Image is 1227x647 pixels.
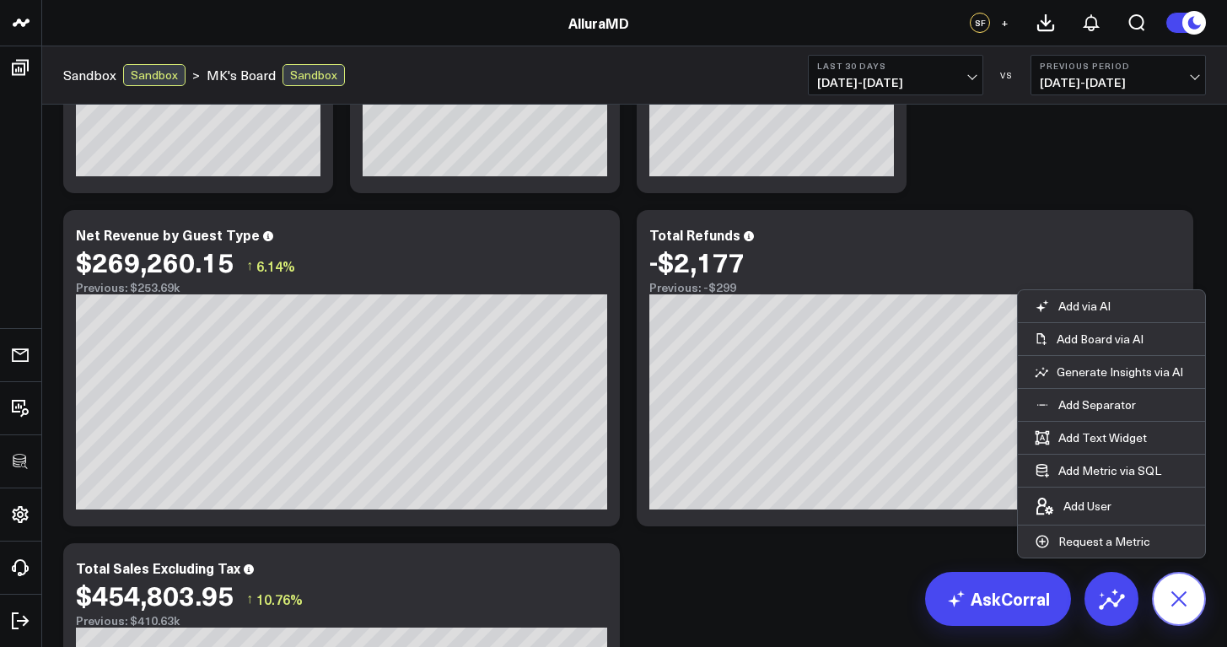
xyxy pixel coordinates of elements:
button: Add via AI [1018,290,1127,322]
button: Add Separator [1018,389,1153,421]
a: Sandbox [63,66,116,84]
span: ↑ [246,255,253,277]
p: Request a Metric [1058,534,1150,549]
p: Add Board via AI [1057,332,1144,347]
div: Sandbox [123,64,186,86]
p: Add Separator [1058,397,1136,412]
span: 10.76% [256,590,303,608]
button: + [994,13,1014,33]
div: > [63,64,200,86]
span: [DATE] - [DATE] [1040,76,1197,89]
div: Total Refunds [649,225,740,244]
a: AskCorral [925,572,1071,626]
span: + [1001,17,1009,29]
a: MK's Board [207,66,276,84]
p: Add via AI [1058,299,1111,314]
div: SF [970,13,990,33]
div: Previous: $410.63k [76,614,607,628]
div: Total Sales Excluding Tax [76,558,240,577]
button: Last 30 Days[DATE]-[DATE] [808,55,983,95]
div: Sandbox [283,64,345,86]
button: Previous Period[DATE]-[DATE] [1031,55,1206,95]
button: Generate Insights via AI [1018,356,1205,388]
div: $454,803.95 [76,580,234,610]
div: VS [992,70,1022,80]
button: Request a Metric [1018,526,1167,558]
button: Add User [1018,488,1128,525]
span: 6.14% [256,256,295,275]
p: Generate Insights via AI [1057,364,1183,380]
button: Add Text Widget [1018,422,1164,454]
div: Previous: $253.69k [76,281,607,294]
div: $269,260.15 [76,246,234,277]
div: Net Revenue by Guest Type [76,225,260,244]
p: Add User [1063,499,1111,514]
a: AlluraMD [568,13,629,32]
button: Add Board via AI [1018,323,1205,355]
b: Last 30 Days [817,61,974,71]
span: ↑ [246,588,253,610]
div: -$2,177 [649,246,745,277]
div: Previous: -$299 [649,281,1181,294]
span: [DATE] - [DATE] [817,76,974,89]
b: Previous Period [1040,61,1197,71]
button: Add Metric via SQL [1018,455,1178,487]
